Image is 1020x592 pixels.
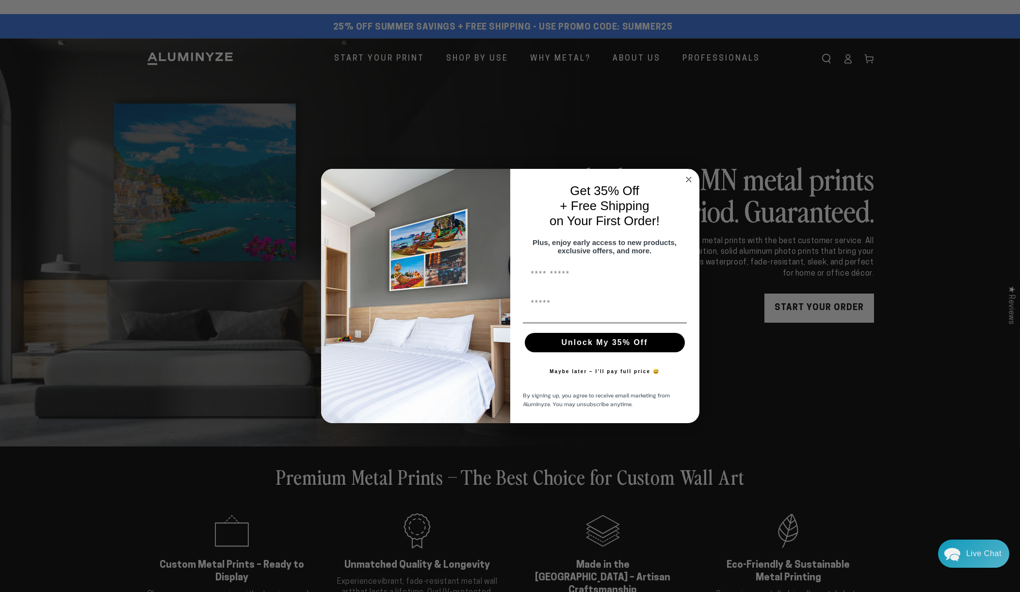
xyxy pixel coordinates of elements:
[525,333,685,352] button: Unlock My 35% Off
[966,540,1002,568] div: Contact Us Directly
[533,238,677,255] span: Plus, enjoy early access to new products, exclusive offers, and more.
[523,391,670,409] span: By signing up, you agree to receive email marketing from Aluminyze. You may unsubscribe anytime.
[570,183,639,198] span: Get 35% Off
[545,362,664,381] button: Maybe later – I’ll pay full price 😅
[550,214,660,228] span: on Your First Order!
[683,174,695,185] button: Close dialog
[560,198,649,213] span: + Free Shipping
[938,540,1009,568] div: Chat widget toggle
[321,169,510,423] img: 728e4f65-7e6c-44e2-b7d1-0292a396982f.jpeg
